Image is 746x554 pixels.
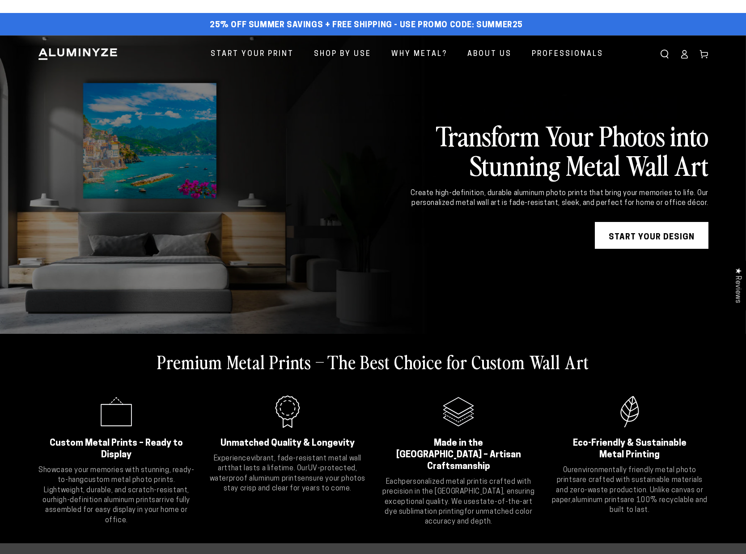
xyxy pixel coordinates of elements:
a: Professionals [525,43,610,66]
span: Professionals [532,48,603,61]
span: Why Metal? [391,48,447,61]
a: START YOUR DESIGN [595,222,708,249]
div: Create high-definition, durable aluminum photo prints that bring your memories to life. Our perso... [384,188,708,209]
span: Start Your Print [211,48,294,61]
img: Aluminyze [38,47,118,61]
h2: Eco-Friendly & Sustainable Metal Printing [562,438,698,461]
summary: Search our site [655,44,674,64]
strong: high-definition aluminum prints [53,497,156,504]
p: Our are crafted with sustainable materials and zero-waste production. Unlike canvas or paper, are... [551,465,709,516]
strong: aluminum prints [572,497,624,504]
strong: custom metal photo prints [84,477,174,484]
strong: vibrant, fade-resistant metal wall art [218,455,361,472]
p: Showcase your memories with stunning, ready-to-hang . Lightweight, durable, and scratch-resistant... [38,465,195,525]
div: Click to open Judge.me floating reviews tab [729,260,746,310]
span: About Us [467,48,512,61]
strong: UV-protected, waterproof aluminum prints [210,465,357,482]
strong: personalized metal print [402,478,482,486]
a: Shop By Use [307,43,378,66]
span: 25% off Summer Savings + Free Shipping - Use Promo Code: SUMMER25 [210,21,523,30]
h2: Transform Your Photos into Stunning Metal Wall Art [384,120,708,179]
h2: Custom Metal Prints – Ready to Display [49,438,184,461]
p: Experience that lasts a lifetime. Our ensure your photos stay crisp and clear for years to come. [209,454,367,494]
h2: Premium Metal Prints – The Best Choice for Custom Wall Art [157,350,589,373]
strong: environmentally friendly metal photo prints [557,467,696,484]
a: Why Metal? [385,43,454,66]
h2: Unmatched Quality & Longevity [220,438,356,449]
strong: state-of-the-art dye sublimation printing [385,499,532,516]
span: Shop By Use [314,48,371,61]
a: About Us [461,43,518,66]
h2: Made in the [GEOGRAPHIC_DATA] – Artisan Craftsmanship [391,438,526,473]
a: Start Your Print [204,43,301,66]
p: Each is crafted with precision in the [GEOGRAPHIC_DATA], ensuring exceptional quality. We use for... [380,477,538,527]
